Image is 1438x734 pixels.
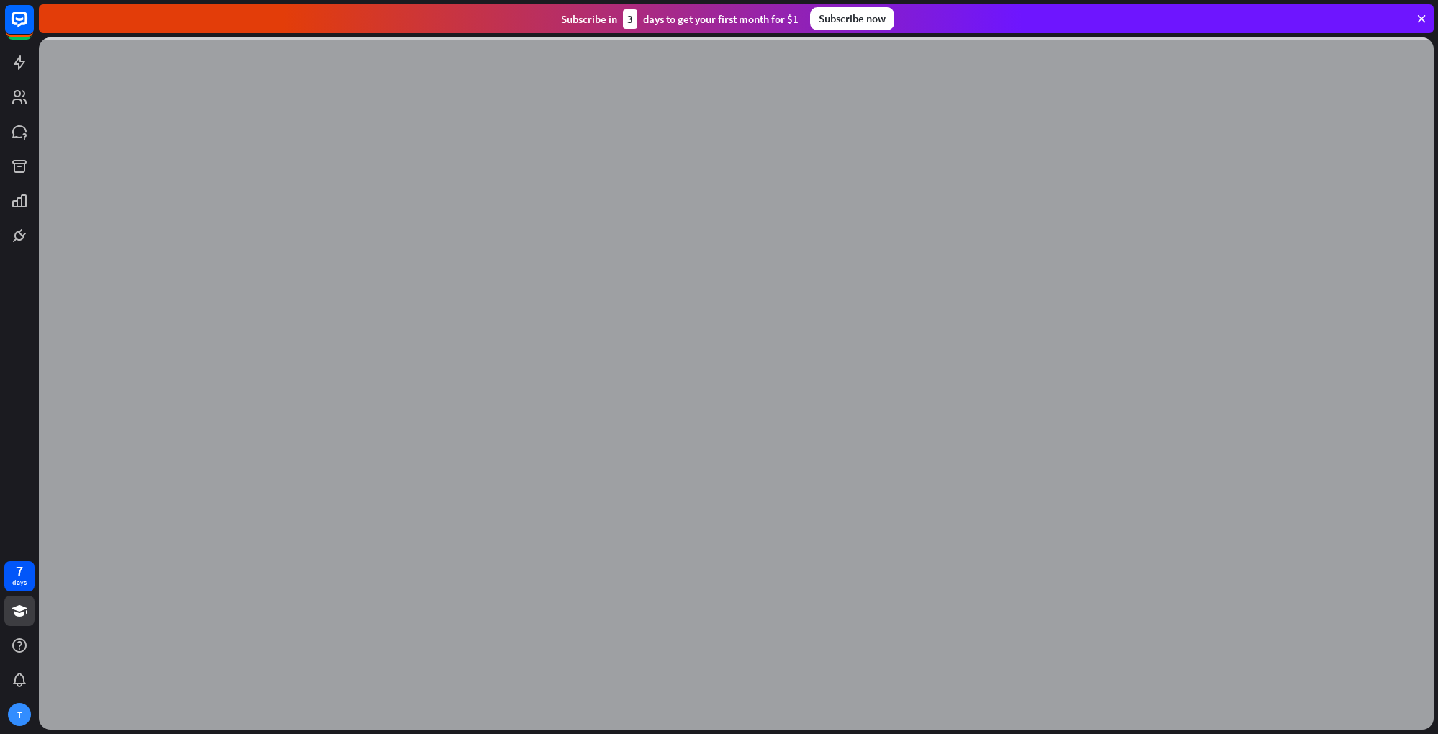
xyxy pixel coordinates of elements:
[12,578,27,588] div: days
[8,703,31,726] div: T
[623,9,637,29] div: 3
[16,565,23,578] div: 7
[4,561,35,591] a: 7 days
[810,7,894,30] div: Subscribe now
[561,9,799,29] div: Subscribe in days to get your first month for $1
